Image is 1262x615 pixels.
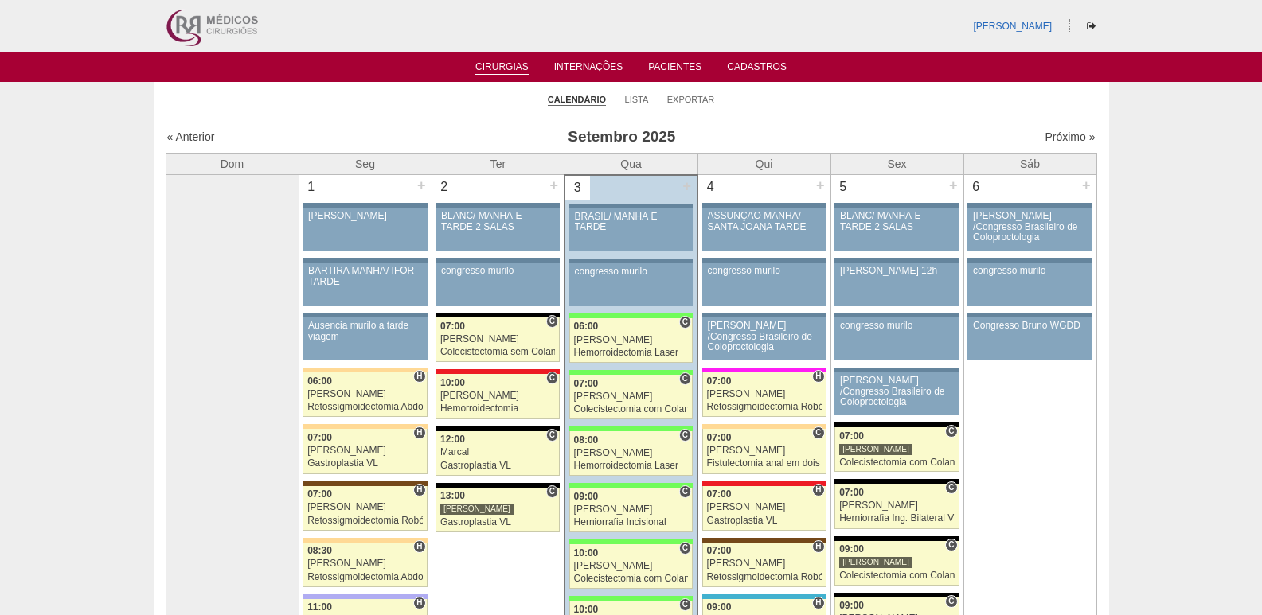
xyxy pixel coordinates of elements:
span: Hospital [413,540,425,553]
div: + [814,175,827,196]
div: Key: Aviso [303,258,427,263]
a: C 07:00 [PERSON_NAME] Colecistectomia sem Colangiografia VL [436,317,560,362]
div: Key: Santa Joana [303,481,427,486]
div: Key: Blanc [834,479,959,484]
span: 06:00 [574,321,599,332]
a: C 07:00 [PERSON_NAME] Colecistectomia com Colangiografia VL [569,375,693,419]
span: Hospital [812,484,824,496]
span: Consultório [679,372,691,385]
div: Key: Neomater [702,594,826,599]
div: Key: Aviso [436,258,560,263]
div: Key: Bartira [303,538,427,543]
div: Key: Blanc [436,426,560,431]
span: Hospital [413,370,425,383]
div: [PERSON_NAME] [574,335,689,345]
span: 08:00 [574,434,599,446]
div: Key: Aviso [702,203,826,208]
span: 07:00 [307,432,332,443]
div: Key: Aviso [569,204,693,208]
div: Key: Assunção [702,481,826,486]
div: Herniorrafia Ing. Bilateral VL [839,513,955,524]
div: Key: Blanc [834,536,959,541]
div: Key: Blanc [834,422,959,427]
div: congresso murilo [973,266,1087,276]
div: Key: Aviso [967,258,1092,263]
div: [PERSON_NAME] [574,561,689,571]
span: 09:00 [574,491,599,502]
div: + [415,175,428,196]
a: C 10:00 [PERSON_NAME] Hemorroidectomia [436,374,560,418]
span: Consultório [546,485,558,498]
div: Gastroplastia VL [440,461,555,471]
th: Ter [432,153,565,175]
span: Consultório [546,315,558,328]
div: [PERSON_NAME] [707,446,822,456]
div: [PERSON_NAME] [307,502,423,512]
div: Key: Brasil [569,483,693,488]
span: Hospital [413,597,425,609]
span: 07:00 [707,376,732,387]
div: Key: Aviso [834,203,959,208]
a: congresso murilo [702,263,826,306]
a: congresso murilo [436,263,560,306]
span: Consultório [679,542,691,555]
div: Key: Bartira [303,368,427,372]
div: Fistulectomia anal em dois tempos [707,458,822,469]
div: Key: Bartira [702,424,826,429]
div: Key: Brasil [569,539,693,544]
a: congresso murilo [569,263,693,306]
a: Calendário [548,94,606,106]
a: ASSUNÇÃO MANHÃ/ SANTA JOANA TARDE [702,208,826,251]
span: Consultório [679,429,691,442]
a: H 07:00 [PERSON_NAME] Retossigmoidectomia Robótica [303,486,427,531]
span: 10:00 [440,377,465,388]
span: Consultório [945,595,957,608]
a: Internações [554,61,623,77]
span: Consultório [945,539,957,551]
div: [PERSON_NAME] [308,211,422,221]
div: Colecistectomia com Colangiografia VL [574,574,689,584]
div: Key: Aviso [834,313,959,317]
div: Hemorroidectomia Laser [574,461,689,471]
div: Colecistectomia com Colangiografia VL [839,457,955,468]
div: Hemorroidectomia Laser [574,348,689,358]
span: 07:00 [707,432,732,443]
div: Ausencia murilo a tarde viagem [308,321,422,341]
a: C 08:00 [PERSON_NAME] Hemorroidectomia Laser [569,431,693,476]
div: [PERSON_NAME] [307,446,423,456]
div: 4 [698,175,723,199]
span: 11:00 [307,601,332,613]
div: congresso murilo [840,321,954,331]
th: Sex [830,153,963,175]
div: Key: Aviso [967,203,1092,208]
div: Key: Aviso [569,259,693,263]
div: Key: Santa Joana [702,538,826,543]
th: Qua [565,153,697,175]
div: 1 [299,175,324,199]
span: 13:00 [440,490,465,501]
div: ASSUNÇÃO MANHÃ/ SANTA JOANA TARDE [708,211,821,232]
a: C 13:00 [PERSON_NAME] Gastroplastia VL [436,488,560,532]
a: Cadastros [727,61,787,77]
a: C 06:00 [PERSON_NAME] Hemorroidectomia Laser [569,318,693,363]
a: Ausencia murilo a tarde viagem [303,317,427,360]
div: [PERSON_NAME] 12h [840,266,954,276]
a: Exportar [667,94,715,105]
div: congresso murilo [575,267,688,277]
div: [PERSON_NAME] /Congresso Brasileiro de Coloproctologia [840,376,954,407]
a: C 12:00 Marcal Gastroplastia VL [436,431,560,476]
div: Retossigmoidectomia Abdominal VL [307,402,423,412]
div: + [1080,175,1093,196]
h3: Setembro 2025 [389,126,854,149]
a: congresso murilo [834,317,959,360]
a: BRASIL/ MANHÃ E TARDE [569,208,693,251]
div: Key: Christóvão da Gama [303,594,427,599]
div: [PERSON_NAME] [307,389,423,399]
a: [PERSON_NAME] /Congresso Brasileiro de Coloproctologia [834,372,959,415]
div: [PERSON_NAME] [574,448,689,458]
div: [PERSON_NAME] [574,504,689,515]
div: Key: Brasil [569,426,693,431]
div: [PERSON_NAME] [839,443,912,455]
span: 09:00 [839,543,864,555]
div: Key: Blanc [834,593,959,597]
